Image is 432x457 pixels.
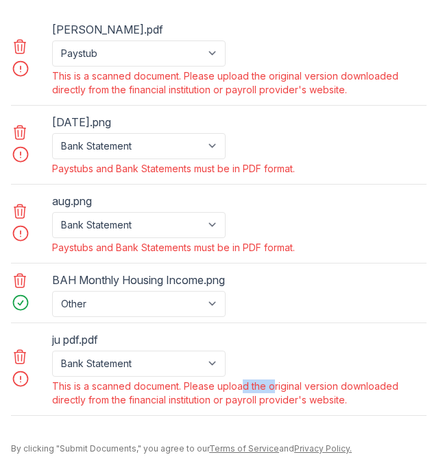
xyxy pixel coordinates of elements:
[52,379,424,407] div: This is a scanned document. Please upload the original version downloaded directly from the finan...
[209,443,279,454] a: Terms of Service
[52,19,424,40] div: [PERSON_NAME].pdf
[52,162,295,176] div: Paystubs and Bank Statements must be in PDF format.
[52,329,424,351] div: ju pdf.pdf
[52,69,424,97] div: This is a scanned document. Please upload the original version downloaded directly from the finan...
[52,269,228,291] div: BAH Monthly Housing Income.png
[52,241,295,255] div: Paystubs and Bank Statements must be in PDF format.
[52,190,295,212] div: aug.png
[52,111,295,133] div: [DATE].png
[11,443,421,454] div: By clicking "Submit Documents," you agree to our and
[294,443,352,454] a: Privacy Policy.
